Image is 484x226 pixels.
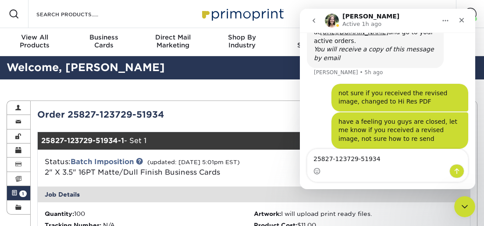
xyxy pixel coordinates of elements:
a: Batch Imposition [71,158,134,166]
span: Business [69,33,139,41]
iframe: Intercom live chat [454,196,475,217]
a: 2" X 3.5" 16PT Matte/Dull Finish Business Cards [45,168,220,176]
a: DesignServices [277,28,346,56]
div: Industry [207,33,277,49]
div: - Set 1 [38,132,398,150]
a: BusinessCards [69,28,139,56]
a: Shop ByIndustry [207,28,277,56]
input: SEARCH PRODUCTS..... [36,9,121,19]
small: (updated: [DATE] 5:01pm EST) [147,159,240,165]
iframe: Intercom live chat [300,9,475,189]
div: Status: [38,157,326,178]
span: Design [277,33,346,41]
span: 1 [19,190,27,197]
div: Cards [69,33,139,49]
span: Shop By [207,33,277,41]
strong: 25827-123729-51934-1 [41,136,124,145]
strong: Artwork: [254,210,281,217]
div: Order 25827-123729-51934 [31,108,254,121]
li: 100 [45,209,254,218]
div: Job Details [38,187,470,202]
a: Direct MailMarketing [138,28,207,56]
span: Direct Mail [138,33,207,41]
div: Marketing [138,33,207,49]
li: I will upload print ready files. [254,209,463,218]
div: Services [277,33,346,49]
a: 1 [7,186,30,200]
img: Primoprint [198,4,286,23]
